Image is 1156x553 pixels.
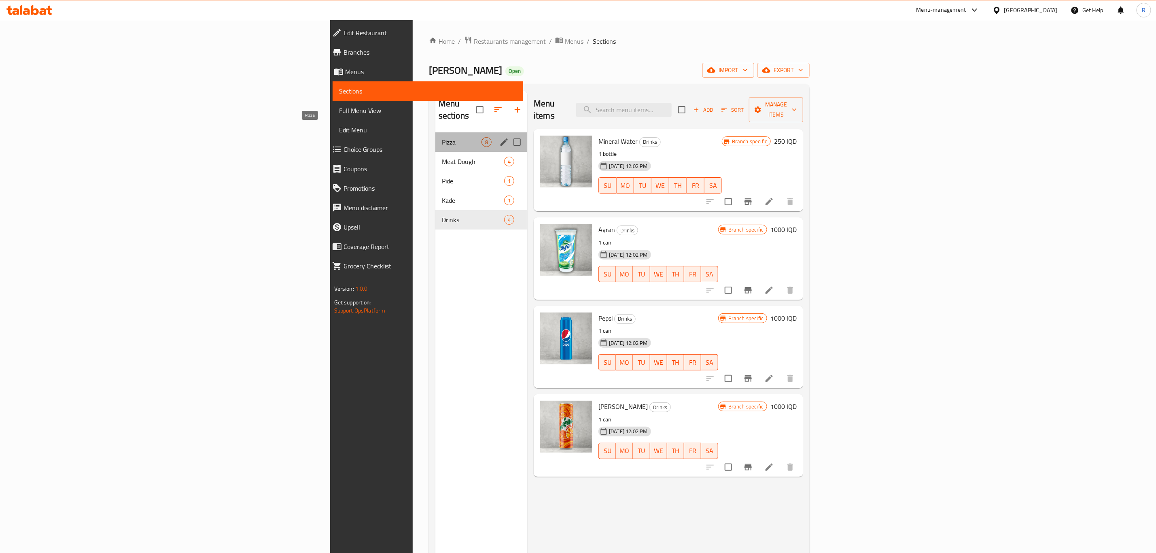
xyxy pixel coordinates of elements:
[504,157,514,166] div: items
[1004,6,1058,15] div: [GEOGRAPHIC_DATA]
[651,177,669,194] button: WE
[339,106,517,115] span: Full Menu View
[602,268,613,280] span: SU
[355,283,368,294] span: 1.0.0
[619,445,630,457] span: MO
[650,443,667,459] button: WE
[435,129,527,233] nav: Menu sections
[344,261,517,271] span: Grocery Checklist
[598,400,648,413] span: [PERSON_NAME]
[334,283,354,294] span: Version:
[617,226,638,235] span: Drinks
[687,177,704,194] button: FR
[701,354,718,370] button: SA
[540,224,592,276] img: Ayran
[687,357,698,368] span: FR
[602,445,613,457] span: SU
[606,251,651,259] span: [DATE] 12:02 PM
[587,36,590,46] li: /
[326,62,523,81] a: Menus
[916,5,966,15] div: Menu-management
[333,101,523,120] a: Full Menu View
[442,137,481,147] span: Pizza
[334,305,386,316] a: Support.OpsPlatform
[598,415,718,425] p: 1 can
[701,443,718,459] button: SA
[637,180,648,191] span: TU
[598,354,616,370] button: SU
[770,401,797,412] h6: 1000 IQD
[617,177,634,194] button: MO
[764,462,774,472] a: Edit menu item
[505,216,514,224] span: 4
[774,136,797,147] h6: 250 IQD
[498,136,510,148] button: edit
[633,266,650,282] button: TU
[598,135,638,147] span: Mineral Water
[576,103,672,117] input: search
[720,193,737,210] span: Select to update
[619,268,630,280] span: MO
[435,210,527,230] div: Drinks4
[442,157,504,166] span: Meat Dough
[540,401,592,453] img: Mirinda Orange
[650,354,667,370] button: WE
[598,177,616,194] button: SU
[636,357,647,368] span: TU
[598,326,718,336] p: 1 can
[442,215,504,225] span: Drinks
[344,47,517,57] span: Branches
[555,36,583,47] a: Menus
[781,192,800,211] button: delete
[617,225,638,235] div: Drinks
[504,196,514,205] div: items
[326,159,523,179] a: Coupons
[692,105,714,115] span: Add
[684,354,701,370] button: FR
[716,104,749,116] span: Sort items
[667,443,684,459] button: TH
[687,268,698,280] span: FR
[655,180,666,191] span: WE
[755,100,797,120] span: Manage items
[620,180,631,191] span: MO
[615,314,635,323] span: Drinks
[738,192,758,211] button: Branch-specific-item
[429,36,810,47] nav: breadcrumb
[720,282,737,299] span: Select to update
[602,357,613,368] span: SU
[725,226,767,234] span: Branch specific
[540,136,592,187] img: Mineral Water
[690,104,716,116] span: Add item
[616,443,633,459] button: MO
[719,104,746,116] button: Sort
[344,242,517,251] span: Coverage Report
[481,137,492,147] div: items
[333,120,523,140] a: Edit Menu
[690,180,701,191] span: FR
[653,268,664,280] span: WE
[781,281,800,300] button: delete
[549,36,552,46] li: /
[687,445,698,457] span: FR
[326,237,523,256] a: Coverage Report
[333,81,523,101] a: Sections
[482,138,491,146] span: 8
[770,313,797,324] h6: 1000 IQD
[725,315,767,322] span: Branch specific
[667,354,684,370] button: TH
[344,222,517,232] span: Upsell
[639,137,661,147] div: Drinks
[709,65,748,75] span: import
[669,177,687,194] button: TH
[764,285,774,295] a: Edit menu item
[435,191,527,210] div: Kade1
[344,145,517,154] span: Choice Groups
[670,357,681,368] span: TH
[720,459,737,476] span: Select to update
[684,443,701,459] button: FR
[598,223,615,236] span: Ayran
[634,177,651,194] button: TU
